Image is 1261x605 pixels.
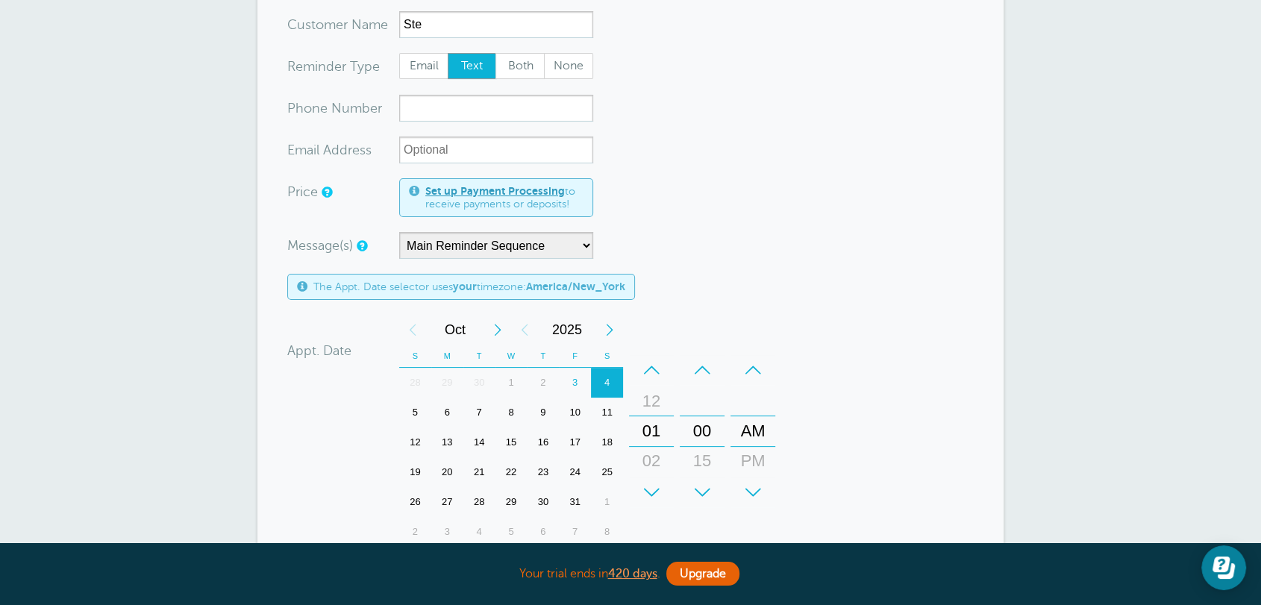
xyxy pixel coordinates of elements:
label: Text [448,53,497,80]
div: 16 [527,427,559,457]
th: T [527,345,559,368]
span: Pho [287,101,312,115]
div: 30 [684,476,720,506]
div: 1 [495,368,528,398]
div: Tuesday, November 4 [463,517,495,547]
div: Friday, October 17 [559,427,591,457]
div: Friday, October 10 [559,398,591,427]
div: Monday, September 29 [431,368,463,398]
div: Thursday, November 6 [527,517,559,547]
div: 7 [463,398,495,427]
div: Thursday, October 16 [527,427,559,457]
span: October [426,315,484,345]
a: Upgrade [666,562,739,586]
div: 20 [431,457,463,487]
div: Hours [629,355,674,507]
div: 3 [431,517,463,547]
div: Previous Month [399,315,426,345]
div: 1 [591,487,623,517]
span: Cus [287,18,311,31]
b: your [453,280,477,292]
div: Thursday, October 30 [527,487,559,517]
div: Monday, October 20 [431,457,463,487]
div: Thursday, October 9 [527,398,559,427]
div: 6 [431,398,463,427]
div: 02 [633,446,669,476]
div: Wednesday, October 15 [495,427,528,457]
div: 2 [527,368,559,398]
div: 30 [463,368,495,398]
label: Appt. Date [287,344,351,357]
input: Optional [399,137,593,163]
div: 8 [591,517,623,547]
div: 27 [431,487,463,517]
div: 2 [399,517,431,547]
div: Friday, November 7 [559,517,591,547]
div: Previous Year [511,315,538,345]
div: 13 [431,427,463,457]
div: 10 [559,398,591,427]
div: Sunday, October 26 [399,487,431,517]
div: Your trial ends in . [257,558,1004,590]
div: Today, Friday, October 3 [559,368,591,398]
span: Text [448,54,496,79]
div: Thursday, October 23 [527,457,559,487]
div: Saturday, November 8 [591,517,623,547]
div: 30 [527,487,559,517]
div: Tuesday, October 7 [463,398,495,427]
div: Tuesday, October 21 [463,457,495,487]
div: Saturday, October 11 [591,398,623,427]
div: PM [735,446,771,476]
div: Monday, November 3 [431,517,463,547]
label: Price [287,185,318,198]
div: Next Year [596,315,623,345]
span: il Add [313,143,348,157]
div: Sunday, October 12 [399,427,431,457]
div: Saturday, October 25 [591,457,623,487]
div: 22 [495,457,528,487]
div: Monday, October 27 [431,487,463,517]
th: F [559,345,591,368]
label: Message(s) [287,239,353,252]
div: Saturday, November 1 [591,487,623,517]
div: 5 [495,517,528,547]
div: 29 [495,487,528,517]
div: Thursday, October 2 [527,368,559,398]
div: Minutes [680,355,725,507]
div: 19 [399,457,431,487]
div: 31 [559,487,591,517]
th: S [591,345,623,368]
div: Friday, October 24 [559,457,591,487]
div: Tuesday, September 30 [463,368,495,398]
label: Reminder Type [287,60,380,73]
span: Ema [287,143,313,157]
span: Both [496,54,544,79]
a: 420 days [608,567,657,580]
span: Email [400,54,448,79]
th: T [463,345,495,368]
div: mber [287,95,399,122]
span: The Appt. Date selector uses timezone: [313,280,625,293]
div: 28 [463,487,495,517]
div: 7 [559,517,591,547]
th: S [399,345,431,368]
div: 4 [463,517,495,547]
div: 25 [591,457,623,487]
div: Monday, October 13 [431,427,463,457]
div: Wednesday, October 29 [495,487,528,517]
div: AM [735,416,771,446]
a: Simple templates and custom messages will use the reminder schedule set under Settings > Reminder... [357,241,366,251]
div: 17 [559,427,591,457]
div: 24 [559,457,591,487]
span: tomer N [311,18,362,31]
span: 2025 [538,315,596,345]
span: to receive payments or deposits! [425,185,583,211]
div: 23 [527,457,559,487]
div: Sunday, October 5 [399,398,431,427]
div: ame [287,11,399,38]
div: Wednesday, October 22 [495,457,528,487]
div: Tuesday, October 14 [463,427,495,457]
div: Friday, October 31 [559,487,591,517]
div: 4 [591,368,623,398]
div: 18 [591,427,623,457]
